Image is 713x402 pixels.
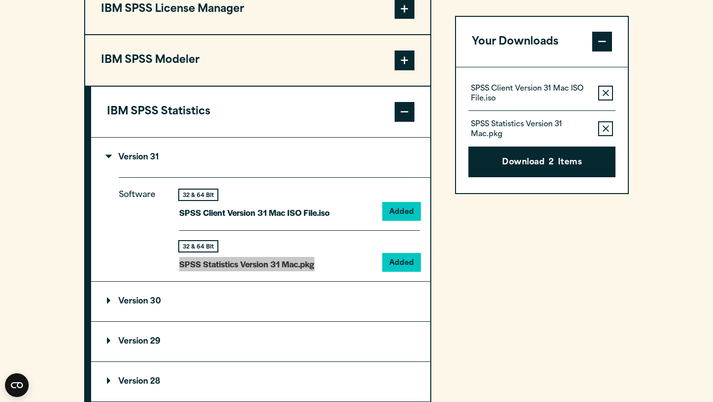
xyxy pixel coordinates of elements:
[179,205,330,220] p: SPSS Client Version 31 Mac ISO File.iso
[471,85,590,104] p: SPSS Client Version 31 Mac ISO File.iso
[85,35,430,86] button: IBM SPSS Modeler
[5,373,29,397] button: Open CMP widget
[456,17,628,67] button: Your Downloads
[383,254,420,271] button: Added
[107,298,161,305] p: Version 30
[549,157,554,170] span: 2
[179,257,314,271] p: SPSS Statistics Version 31 Mac.pkg
[383,203,420,220] button: Added
[91,322,430,361] summary: Version 29
[91,282,430,321] summary: Version 30
[107,338,160,346] p: Version 29
[179,241,217,251] div: 32 & 64 Bit
[107,378,160,386] p: Version 28
[456,67,628,194] div: Your Downloads
[91,138,430,177] summary: Version 31
[91,362,430,402] summary: Version 28
[468,147,615,178] button: Download2Items
[471,120,590,140] p: SPSS Statistics Version 31 Mac.pkg
[107,153,159,161] p: Version 31
[119,188,163,263] p: Software
[91,87,430,137] button: IBM SPSS Statistics
[179,190,217,200] div: 32 & 64 Bit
